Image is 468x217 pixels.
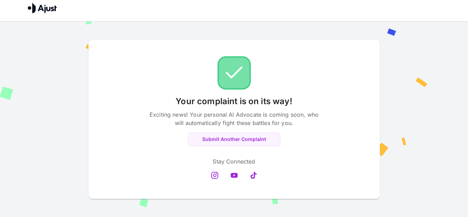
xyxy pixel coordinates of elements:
p: Exciting news! Your personal AI Advocate is coming soon, who will automatically fight these battl... [147,110,321,127]
p: Your complaint is on its way! [176,95,292,108]
button: Submit Another Complaint [188,133,280,146]
img: Ajust [28,3,57,13]
img: Check! [218,56,251,90]
p: Stay Connected [213,157,255,166]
